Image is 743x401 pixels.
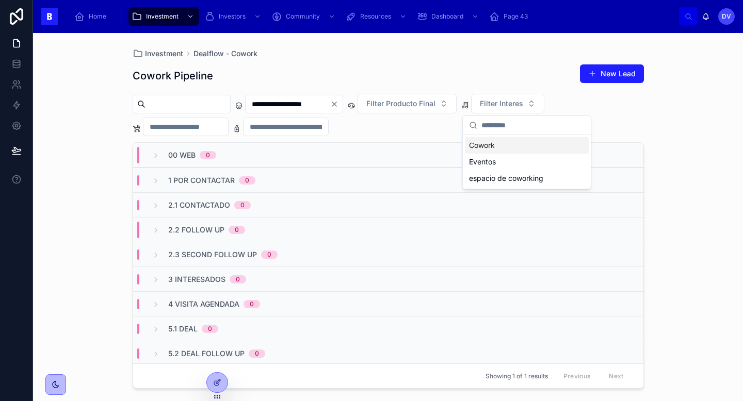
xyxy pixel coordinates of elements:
span: 2.1 Contactado [168,200,230,210]
span: Resources [360,12,391,21]
button: New Lead [580,64,644,83]
span: DV [722,12,731,21]
a: Resources [343,7,412,26]
div: 0 [267,250,271,259]
span: 5.2 Deal Follow Up [168,348,245,359]
a: Dashboard [414,7,484,26]
div: 0 [245,176,249,185]
a: Page 43 [486,7,535,26]
a: Investment [128,7,199,26]
span: 2.3 Second Follow Up [168,249,257,260]
span: Page 43 [504,12,528,21]
div: espacio de coworking [465,170,589,187]
img: App logo [41,8,58,25]
span: Investment [146,12,179,21]
span: Investors [219,12,246,21]
div: 0 [235,226,239,234]
button: Clear [330,100,343,108]
span: 4 Visita Agendada [168,299,239,309]
div: 0 [206,151,210,159]
span: Community [286,12,320,21]
span: 1 Por Contactar [168,175,235,186]
button: Select Button [358,94,457,113]
span: Dashboard [431,12,463,21]
span: 3 Interesados [168,274,225,285]
span: Showing 1 of 1 results [486,372,548,380]
a: Community [268,7,341,26]
div: 0 [255,349,259,358]
span: Investment [145,48,183,59]
div: 0 [240,201,245,209]
span: Home [89,12,106,21]
span: 00 Web [168,150,196,160]
div: Suggestions [463,135,591,189]
h1: Cowork Pipeline [133,69,213,83]
a: Home [71,7,114,26]
div: scrollable content [66,5,679,28]
button: Select Button [471,94,544,113]
div: 0 [208,325,212,333]
span: Filter Interes [480,98,523,109]
span: 5.1 Deal [168,324,198,334]
a: Investment [133,48,183,59]
a: Dealflow - Cowork [193,48,257,59]
div: 0 [250,300,254,308]
div: Eventos [465,154,589,170]
span: Filter Producto Final [366,98,435,109]
div: 0 [236,275,240,283]
div: Cowork [465,137,589,154]
span: 2.2 Follow Up [168,225,224,235]
a: Investors [201,7,266,26]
